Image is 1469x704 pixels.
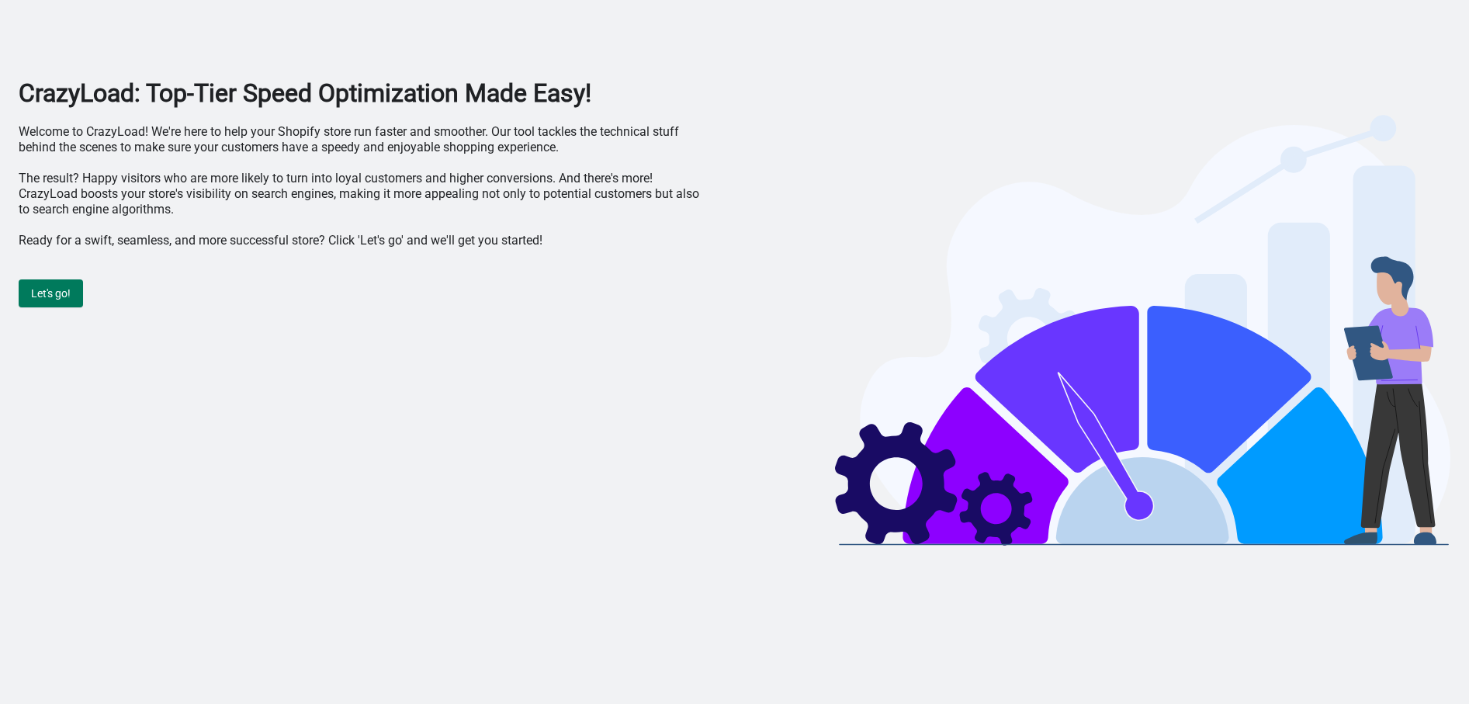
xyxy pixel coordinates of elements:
img: welcome-illustration-bf6e7d16.svg [835,109,1450,546]
p: Welcome to CrazyLoad! We're here to help your Shopify store run faster and smoother. Our tool tac... [19,124,706,155]
p: The result? Happy visitors who are more likely to turn into loyal customers and higher conversion... [19,171,706,217]
button: Let's go! [19,279,83,307]
span: Let's go! [31,287,71,300]
p: Ready for a swift, seamless, and more successful store? Click 'Let's go' and we'll get you started! [19,233,706,248]
h1: CrazyLoad: Top-Tier Speed Optimization Made Easy! [19,78,706,109]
